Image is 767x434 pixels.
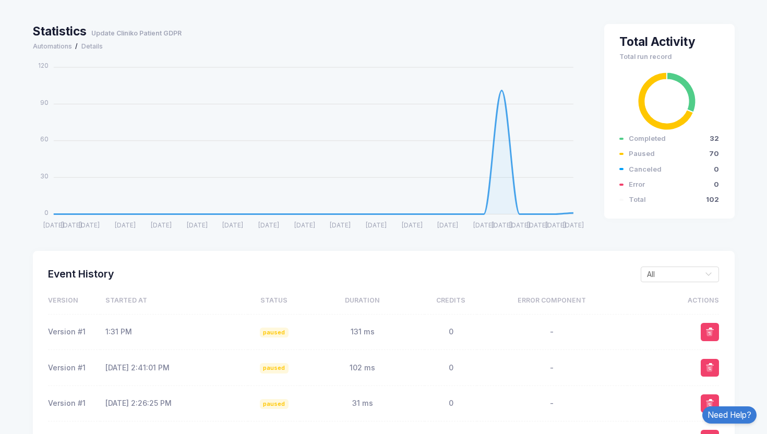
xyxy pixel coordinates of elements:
[260,399,289,409] div: paused
[17,27,25,35] img: website_grey.svg
[44,209,49,216] tspan: 0
[477,350,627,385] td: -
[629,179,645,190] span: error
[629,164,662,175] span: canceled
[48,385,100,421] td: Version #1
[40,135,49,143] tspan: 60
[351,327,375,336] span: 131 ms
[294,221,315,228] tspan: [DATE]
[48,268,114,280] h1: Event History
[33,24,87,38] span: Statistics
[222,221,243,228] tspan: [DATE]
[43,221,64,228] tspan: [DATE]
[352,399,373,407] span: 31 ms
[48,350,100,385] td: Version #1
[619,34,716,49] h3: Total Activity
[260,328,289,337] div: paused
[477,287,627,315] th: Error Component
[115,221,136,228] tspan: [DATE]
[258,221,279,228] tspan: [DATE]
[425,287,477,315] th: Credits
[425,350,477,385] td: 0
[366,221,387,228] tspan: [DATE]
[33,42,72,52] a: Automations
[425,385,477,421] td: 0
[260,363,289,373] div: paused
[402,221,423,228] tspan: [DATE]
[115,67,176,74] div: Keywords by Traffic
[28,66,37,74] img: tab_domain_overview_orange.svg
[100,287,248,315] th: Started At
[425,315,477,350] td: 0
[330,221,351,228] tspan: [DATE]
[492,221,512,228] tspan: [DATE]
[40,67,93,74] div: Domain Overview
[545,221,566,228] tspan: [DATE]
[702,406,757,424] a: Need Help?
[350,363,375,372] span: 102 ms
[477,385,627,421] td: -
[714,164,719,175] div: 0
[619,52,720,62] span: Total run record
[709,149,719,159] div: 70
[527,221,548,228] tspan: [DATE]
[629,134,666,144] span: completed
[710,134,719,144] div: 32
[477,315,627,350] td: -
[714,179,719,190] div: 0
[629,195,646,205] span: total
[40,98,49,106] tspan: 90
[706,195,719,205] div: 102
[38,62,49,69] tspan: 120
[40,172,49,179] tspan: 30
[104,66,112,74] img: tab_keywords_by_traffic_grey.svg
[48,287,100,315] th: Version
[61,221,82,228] tspan: [DATE]
[473,221,494,228] tspan: [DATE]
[100,350,248,385] td: [DATE] 2:41:01 PM
[437,221,458,228] tspan: [DATE]
[627,287,720,315] th: Actions
[79,221,100,228] tspan: [DATE]
[17,17,25,25] img: logo_orange.svg
[629,149,655,159] span: paused
[48,315,100,350] td: Version #1
[248,287,300,315] th: Status
[100,315,248,350] td: 1:31 PM
[300,287,425,315] th: Duration
[187,221,208,228] tspan: [DATE]
[91,29,182,37] span: Update Cliniko Patient GDPR
[100,385,248,421] td: [DATE] 2:26:25 PM
[509,221,530,228] tspan: [DATE]
[563,221,584,228] tspan: [DATE]
[151,221,172,228] tspan: [DATE]
[27,27,115,35] div: Domain: [DOMAIN_NAME]
[29,17,51,25] div: v 4.0.25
